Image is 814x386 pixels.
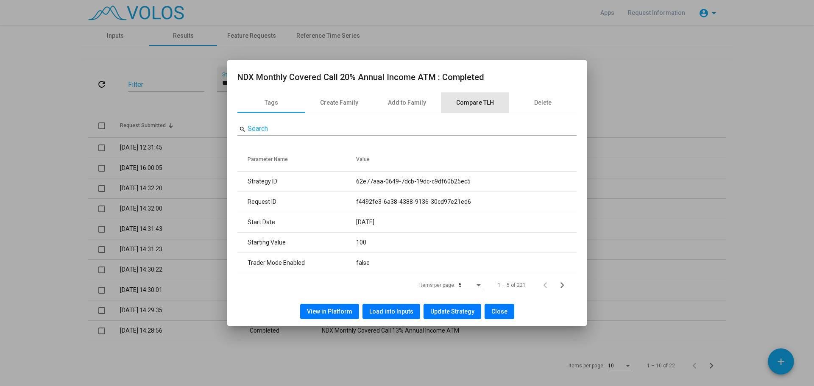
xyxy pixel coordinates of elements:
button: View in Platform [300,304,359,319]
th: Value [356,147,577,171]
button: Load into Inputs [362,304,420,319]
td: Starting Value [237,232,356,253]
td: Start Date [237,212,356,232]
td: Trader Mode Enabled [237,253,356,273]
div: Tags [265,98,278,107]
h2: NDX Monthly Covered Call 20% Annual Income ATM : Completed [237,70,577,84]
div: Create Family [320,98,358,107]
div: Items per page: [419,281,455,289]
span: Close [491,308,507,315]
div: Delete [534,98,552,107]
button: Close [485,304,514,319]
mat-select: Items per page: [459,283,482,289]
span: 5 [459,282,462,288]
td: f4492fe3-6a38-4388-9136-30cd97e21ed6 [356,192,577,212]
div: Add to Family [388,98,426,107]
div: 1 – 5 of 221 [498,281,526,289]
td: 100 [356,232,577,253]
span: Load into Inputs [369,308,413,315]
button: Previous page [539,277,556,294]
button: Update Strategy [424,304,481,319]
mat-icon: search [239,125,246,133]
div: Compare TLH [456,98,494,107]
button: Next page [556,277,573,294]
td: [DATE] [356,212,577,232]
td: false [356,253,577,273]
td: Strategy ID [237,171,356,192]
span: Update Strategy [430,308,474,315]
span: View in Platform [307,308,352,315]
td: 62e77aaa-0649-7dcb-19dc-c9df60b25ec5 [356,171,577,192]
td: Request ID [237,192,356,212]
th: Parameter Name [237,147,356,171]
